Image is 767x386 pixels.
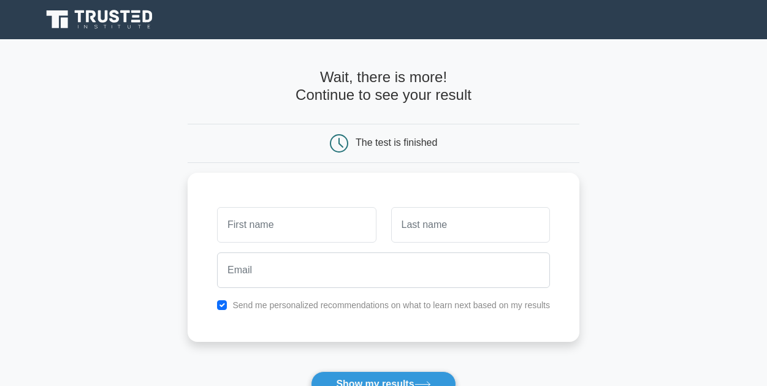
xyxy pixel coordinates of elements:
[217,252,550,288] input: Email
[217,207,376,243] input: First name
[356,137,437,148] div: The test is finished
[188,69,579,104] h4: Wait, there is more! Continue to see your result
[391,207,550,243] input: Last name
[232,300,550,310] label: Send me personalized recommendations on what to learn next based on my results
